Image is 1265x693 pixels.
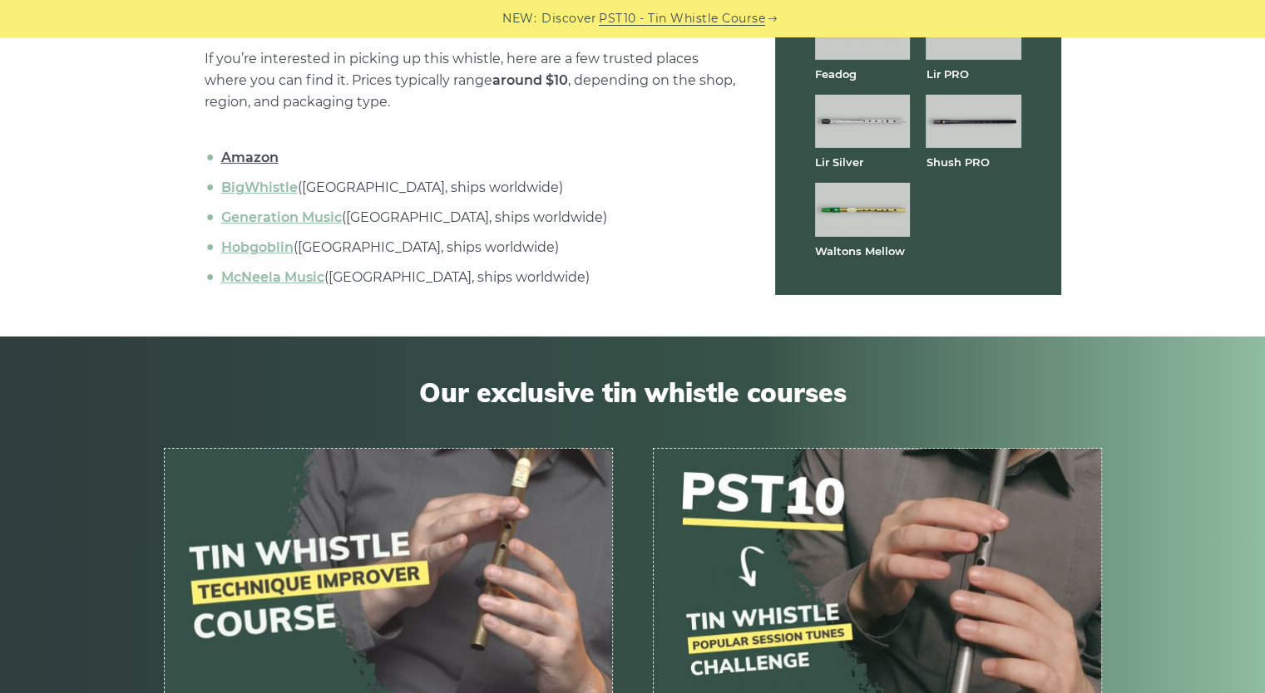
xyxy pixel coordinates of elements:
[926,67,968,81] a: Lir PRO
[492,72,568,88] strong: around $10
[815,95,910,148] img: Lir Silver tin whistle full front view
[815,244,905,258] a: Waltons Mellow
[541,9,596,28] span: Discover
[492,72,688,88] span: , depending on th
[217,207,735,229] li: ([GEOGRAPHIC_DATA], ships worldwide)
[502,9,536,28] span: NEW:
[221,209,342,225] a: Generation Music
[164,376,1102,408] span: Our exclusive tin whistle courses
[217,267,735,288] li: ([GEOGRAPHIC_DATA], ships worldwide)
[815,67,857,81] a: Feadog
[815,155,863,169] a: Lir Silver
[217,177,735,199] li: ([GEOGRAPHIC_DATA], ships worldwide)
[221,150,279,165] a: Amazon
[221,179,298,195] a: BigWhistle
[221,269,324,285] a: McNeela Music
[599,9,765,28] a: PST10 - Tin Whistle Course
[217,237,735,258] li: ([GEOGRAPHIC_DATA], ships worldwide)
[926,95,1020,148] img: Shuh PRO tin whistle full front view
[205,48,735,113] p: If you’re interested in picking up this whistle, here are a few trusted places where you can find...
[926,155,989,169] a: Shush PRO
[221,239,294,255] a: Hobgoblin
[815,183,910,236] img: Waltons Mellow tin whistle full front view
